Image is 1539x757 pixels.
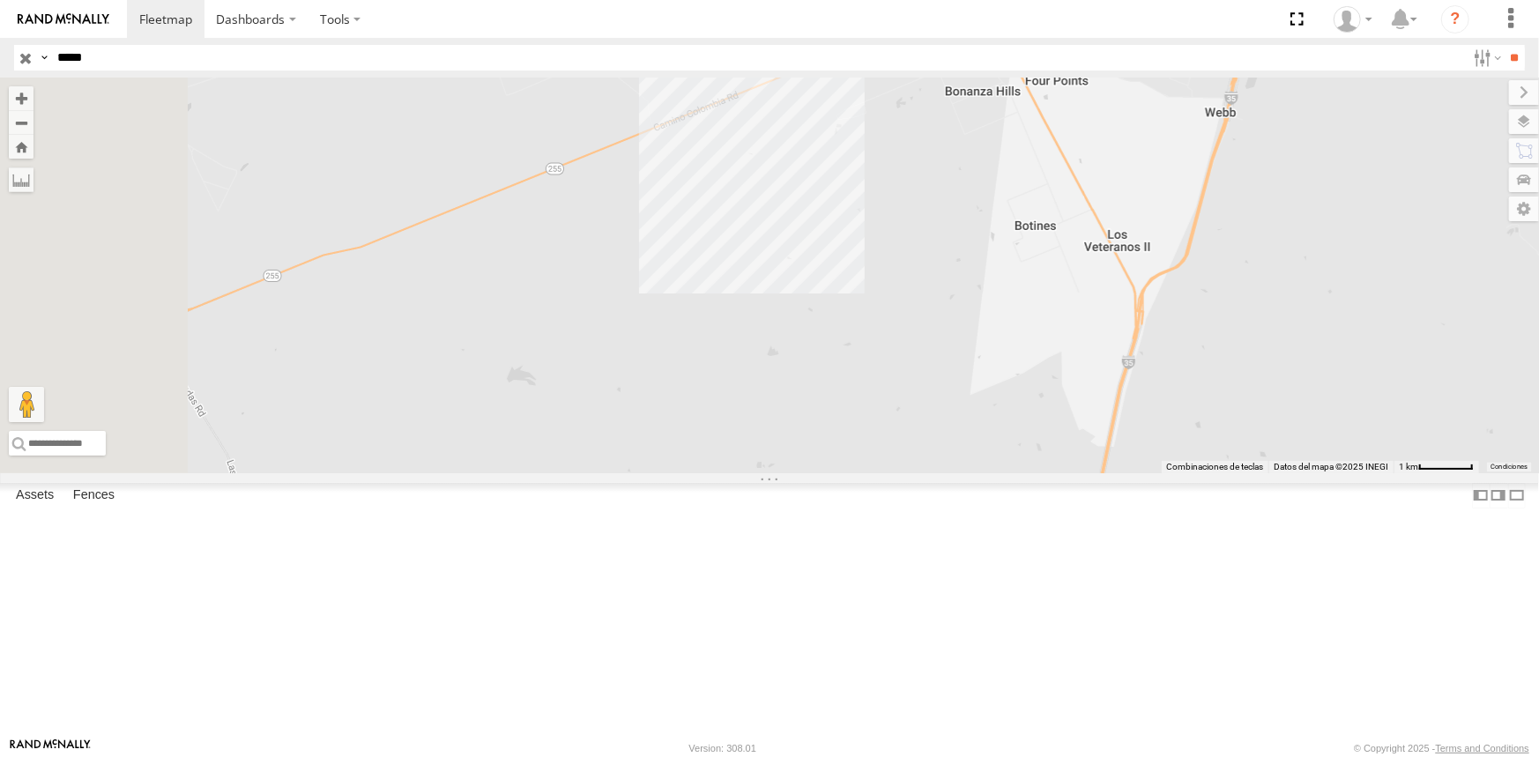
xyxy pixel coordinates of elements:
[1441,5,1469,33] i: ?
[37,45,51,71] label: Search Query
[18,13,109,26] img: rand-logo.svg
[1327,6,1379,33] div: Reynaldo Alvarado
[1166,461,1263,473] button: Combinaciones de teclas
[1467,45,1505,71] label: Search Filter Options
[1354,743,1529,753] div: © Copyright 2025 -
[7,483,63,508] label: Assets
[10,739,91,757] a: Visit our Website
[9,387,44,422] button: Arrastra el hombrecito naranja al mapa para abrir Street View
[9,135,33,159] button: Zoom Home
[1274,462,1388,471] span: Datos del mapa ©2025 INEGI
[1509,197,1539,221] label: Map Settings
[1394,461,1479,473] button: Escala del mapa: 1 km por 59 píxeles
[9,167,33,192] label: Measure
[1490,483,1507,508] label: Dock Summary Table to the Right
[1472,483,1490,508] label: Dock Summary Table to the Left
[689,743,756,753] div: Version: 308.01
[64,483,123,508] label: Fences
[9,110,33,135] button: Zoom out
[1491,464,1528,471] a: Condiciones (se abre en una nueva pestaña)
[1508,483,1526,508] label: Hide Summary Table
[9,86,33,110] button: Zoom in
[1436,743,1529,753] a: Terms and Conditions
[1399,462,1418,471] span: 1 km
